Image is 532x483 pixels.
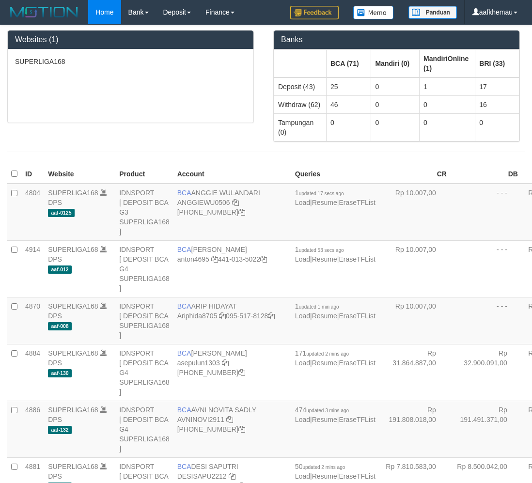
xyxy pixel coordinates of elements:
span: | | [295,189,376,206]
td: 25 [327,78,371,96]
a: Resume [312,255,337,263]
span: BCA [177,302,191,310]
td: [PERSON_NAME] 441-013-5022 [173,240,291,297]
td: 0 [327,113,371,141]
img: MOTION_logo.png [7,5,81,19]
a: SUPERLIGA168 [48,463,98,470]
td: 4804 [21,184,44,241]
span: | | [295,463,376,480]
span: BCA [177,349,191,357]
a: Copy 0955178128 to clipboard [268,312,275,320]
a: AVNINOVI2911 [177,416,224,423]
td: Rp 191.808.018,00 [379,401,451,457]
span: | | [295,406,376,423]
a: Copy 4062280135 to clipboard [238,425,245,433]
td: DPS [44,401,115,457]
span: 1 [295,302,339,310]
a: Resume [312,199,337,206]
span: BCA [177,463,191,470]
a: SUPERLIGA168 [48,189,98,197]
th: DB [451,165,522,184]
a: Copy 4062213373 to clipboard [238,208,245,216]
th: Group: activate to sort column ascending [420,49,475,78]
span: updated 1 min ago [299,304,339,310]
span: 50 [295,463,345,470]
td: Deposit (43) [274,78,327,96]
a: Copy Ariphida8705 to clipboard [219,312,226,320]
a: SUPERLIGA168 [48,246,98,253]
a: SUPERLIGA168 [48,406,98,414]
td: DPS [44,240,115,297]
span: 1 [295,189,344,197]
a: Copy 4062281875 to clipboard [238,369,245,376]
span: aaf-012 [48,265,72,274]
td: Rp 10.007,00 [379,240,451,297]
td: IDNSPORT [ DEPOSIT BCA G4 SUPERLIGA168 ] [115,344,173,401]
span: 474 [295,406,349,414]
a: Load [295,416,310,423]
td: DPS [44,344,115,401]
td: 0 [420,95,475,113]
a: Resume [312,416,337,423]
th: Account [173,165,291,184]
th: Group: activate to sort column ascending [371,49,420,78]
h3: Banks [281,35,512,44]
p: SUPERLIGA168 [15,57,246,66]
td: 4870 [21,297,44,344]
span: 1 [295,246,344,253]
span: updated 3 mins ago [306,408,349,413]
th: Website [44,165,115,184]
td: Withdraw (62) [274,95,327,113]
span: aaf-132 [48,426,72,434]
a: EraseTFList [339,359,375,367]
td: IDNSPORT [ DEPOSIT BCA G3 SUPERLIGA168 ] [115,184,173,241]
a: Load [295,359,310,367]
td: 0 [371,95,420,113]
a: Resume [312,312,337,320]
td: IDNSPORT [ DEPOSIT BCA G4 SUPERLIGA168 ] [115,240,173,297]
span: 171 [295,349,349,357]
td: Rp 10.007,00 [379,184,451,241]
td: 0 [371,113,420,141]
span: BCA [177,189,191,197]
th: ID [21,165,44,184]
a: Copy ANGGIEWU0506 to clipboard [232,199,239,206]
th: Group: activate to sort column ascending [475,49,519,78]
img: Feedback.jpg [290,6,339,19]
a: Copy asepulun1303 to clipboard [222,359,229,367]
span: aaf-130 [48,369,72,377]
td: ANGGIE WULANDARI [PHONE_NUMBER] [173,184,291,241]
span: updated 53 secs ago [299,248,344,253]
a: EraseTFList [339,255,375,263]
span: BCA [177,246,191,253]
td: [PERSON_NAME] [PHONE_NUMBER] [173,344,291,401]
a: Ariphida8705 [177,312,218,320]
td: Rp 32.900.091,00 [451,344,522,401]
img: panduan.png [408,6,457,19]
td: IDNSPORT [ DEPOSIT BCA SUPERLIGA168 ] [115,297,173,344]
a: asepulun1303 [177,359,220,367]
td: Rp 191.491.371,00 [451,401,522,457]
a: Load [295,255,310,263]
a: EraseTFList [339,472,375,480]
a: Copy DESISAPU2212 to clipboard [229,472,235,480]
a: Load [295,199,310,206]
td: 4914 [21,240,44,297]
span: BCA [177,406,191,414]
td: - - - [451,297,522,344]
td: 16 [475,95,519,113]
td: ARIP HIDAYAT 095-517-8128 [173,297,291,344]
td: - - - [451,240,522,297]
a: EraseTFList [339,199,375,206]
a: EraseTFList [339,416,375,423]
h3: Websites (1) [15,35,246,44]
th: CR [379,165,451,184]
td: 0 [420,113,475,141]
a: Copy AVNINOVI2911 to clipboard [226,416,233,423]
td: 4884 [21,344,44,401]
td: 0 [371,78,420,96]
th: Group: activate to sort column ascending [274,49,327,78]
th: Queries [291,165,379,184]
a: Load [295,312,310,320]
td: 4886 [21,401,44,457]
